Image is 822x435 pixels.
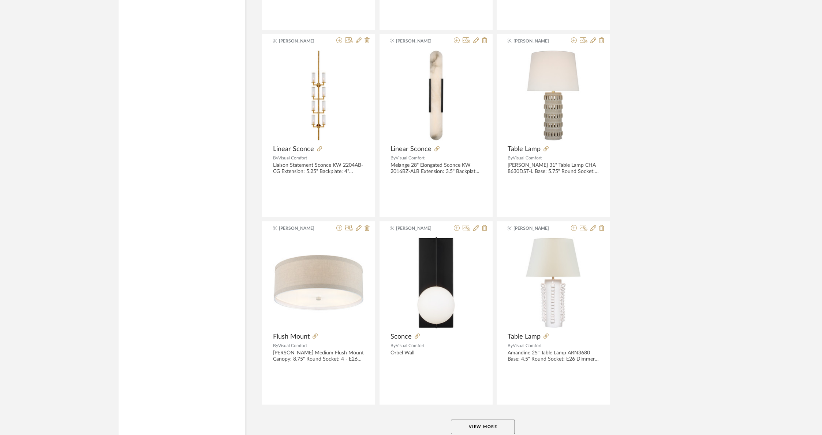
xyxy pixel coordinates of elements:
[513,225,560,232] span: [PERSON_NAME]
[391,237,482,328] img: Sconce
[273,50,364,141] img: Linear Sconce
[391,350,482,362] div: Orbel Wall
[508,156,513,160] span: By
[273,350,364,362] div: [PERSON_NAME] Medium Flush Mount Canopy: 8.75" Round Socket: 4 - E26 Keyless Wattage: 4 - 40 A19
[279,225,325,232] span: [PERSON_NAME]
[273,162,364,175] div: Liaison Statement Sconce KW 2204AB-CG Extension: 5.25" Backplate: 4" Round Socket: 8 - E12 Candel...
[513,38,560,44] span: [PERSON_NAME]
[396,38,442,44] span: [PERSON_NAME]
[273,237,364,328] img: Flush Mount
[508,333,541,341] span: Table Lamp
[508,50,599,141] img: Table Lamp
[391,145,431,153] span: Linear Sconce
[451,420,515,434] button: View More
[396,343,425,348] span: Visual Comfort
[508,343,513,348] span: By
[273,145,314,153] span: Linear Sconce
[508,237,599,329] div: 0
[273,156,278,160] span: By
[508,237,599,328] img: Table Lamp
[508,162,599,175] div: [PERSON_NAME] 31" Table Lamp CHA 8630DST-L Base: 5.75" Round Socket: E26 Dimmer Wattage: 15 LED A...
[391,156,396,160] span: By
[391,162,482,175] div: Melange 28" Elongated Sconce KW 2016BZ-ALB Extension: 3.5" Backplate: 4" x 28" Oval Lightsource: ...
[396,156,425,160] span: Visual Comfort
[391,333,412,341] span: Sconce
[278,343,307,348] span: Visual Comfort
[508,350,599,362] div: Amandine 25" Table Lamp ARN3680 Base: 4.5" Round Socket: E26 Dimmer Wattage: 15 LED A19 Shade Det...
[278,156,307,160] span: Visual Comfort
[273,333,310,341] span: Flush Mount
[396,225,442,232] span: [PERSON_NAME]
[391,343,396,348] span: By
[391,50,482,141] img: Linear Sconce
[273,343,278,348] span: By
[513,156,542,160] span: Visual Comfort
[508,145,541,153] span: Table Lamp
[513,343,542,348] span: Visual Comfort
[279,38,325,44] span: [PERSON_NAME]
